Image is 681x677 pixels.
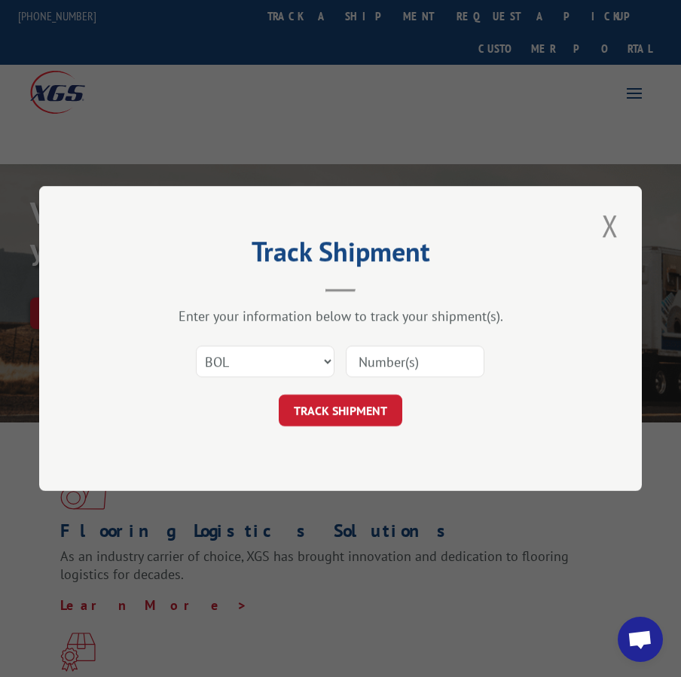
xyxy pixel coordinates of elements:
[618,617,663,662] a: Open chat
[115,307,566,325] div: Enter your information below to track your shipment(s).
[597,205,623,246] button: Close modal
[346,346,484,377] input: Number(s)
[279,395,402,426] button: TRACK SHIPMENT
[115,241,566,270] h2: Track Shipment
